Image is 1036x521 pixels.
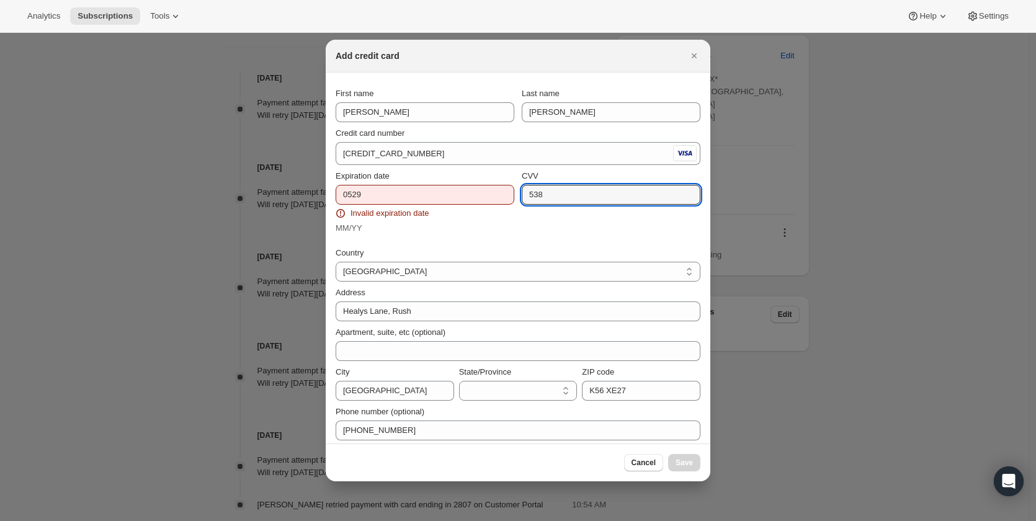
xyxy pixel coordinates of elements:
span: Help [919,11,936,21]
button: Tools [143,7,189,25]
span: Apartment, suite, etc (optional) [336,327,445,337]
span: State/Province [459,367,512,376]
span: MM/YY [336,223,362,233]
span: Analytics [27,11,60,21]
span: Expiration date [336,171,390,180]
span: ZIP code [582,367,614,376]
span: Cancel [632,458,656,468]
button: Close [685,47,703,65]
span: Invalid expiration date [351,207,429,220]
span: Country [336,248,364,257]
button: Analytics [20,7,68,25]
span: First name [336,89,373,98]
span: Last name [522,89,560,98]
span: Address [336,288,365,297]
span: Subscriptions [78,11,133,21]
h2: Add credit card [336,50,400,62]
button: Settings [959,7,1016,25]
button: Subscriptions [70,7,140,25]
div: Open Intercom Messenger [994,466,1024,496]
span: CVV [522,171,538,180]
span: Tools [150,11,169,21]
span: City [336,367,349,376]
button: Cancel [624,454,663,471]
span: Credit card number [336,128,404,138]
span: Phone number (optional) [336,407,424,416]
button: Help [900,7,956,25]
span: Settings [979,11,1009,21]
